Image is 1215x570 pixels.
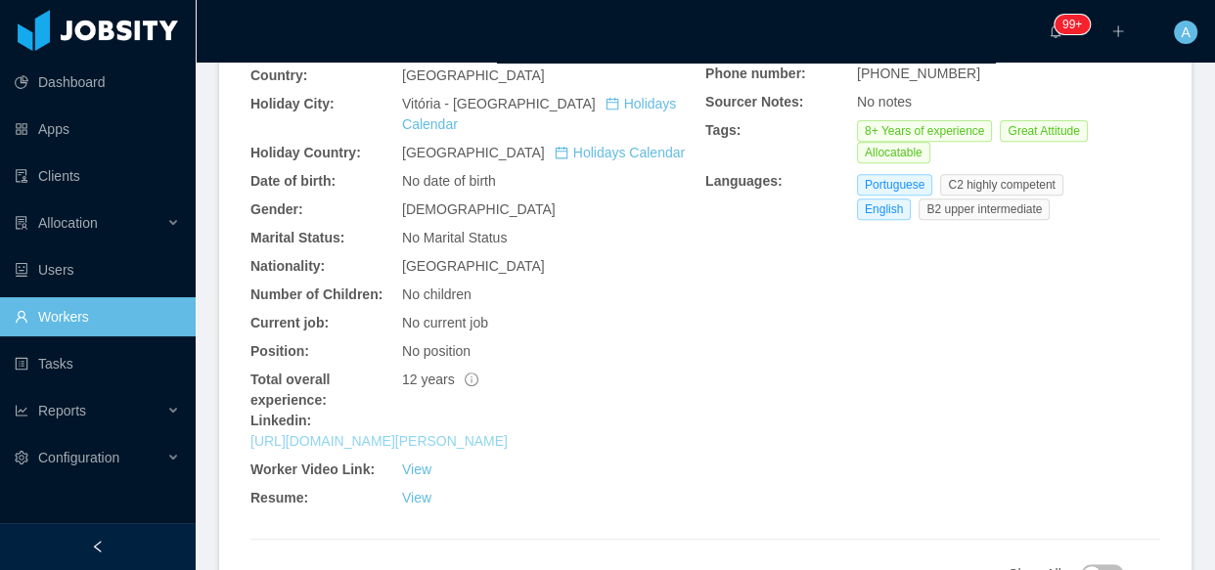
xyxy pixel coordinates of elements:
span: C2 highly competent [940,174,1062,196]
span: English [857,198,911,220]
b: Current job: [250,315,329,330]
b: Total overall experience: [250,372,330,408]
b: Tags: [705,122,741,138]
span: A [1181,21,1190,44]
i: icon: calendar [555,146,568,159]
b: Nationality: [250,258,325,274]
span: Vitória - [GEOGRAPHIC_DATA] [402,96,676,132]
b: Sourcer Notes: [705,94,803,110]
b: Country: [250,67,307,83]
b: Phone number: [705,66,806,81]
i: icon: calendar [606,97,619,110]
a: icon: profileTasks [15,344,180,383]
a: icon: userWorkers [15,297,180,336]
b: Position: [250,343,309,359]
b: Date of birth: [250,173,336,189]
a: [URL][DOMAIN_NAME][PERSON_NAME] [250,433,508,449]
a: icon: auditClients [15,156,180,196]
i: icon: bell [1049,24,1062,38]
span: Allocatable [857,142,930,163]
span: Reports [38,403,86,418]
span: No date of birth [402,173,496,189]
i: icon: line-chart [15,404,28,417]
span: B2 upper intermediate [919,198,1050,220]
span: 8+ Years of experience [857,120,992,142]
span: No position [402,343,471,359]
a: icon: appstoreApps [15,110,180,149]
a: View [402,490,431,505]
span: [DEMOGRAPHIC_DATA] [402,201,556,217]
span: Allocation [38,215,98,231]
b: Gender: [250,201,303,217]
i: icon: plus [1111,24,1125,38]
b: Holiday City: [250,96,335,111]
a: View [402,461,431,477]
span: No children [402,286,472,302]
span: No Marital Status [402,230,507,245]
i: icon: solution [15,216,28,230]
span: Configuration [38,450,119,465]
span: info-circle [465,373,478,386]
span: 12 years [402,372,478,387]
b: Holiday Country: [250,145,361,160]
i: icon: setting [15,451,28,464]
b: Linkedin: [250,413,311,428]
sup: 158 [1055,15,1090,34]
span: No current job [402,315,488,330]
span: No notes [857,94,912,110]
span: [GEOGRAPHIC_DATA] [402,145,685,160]
span: [PHONE_NUMBER] [857,66,980,81]
b: Marital Status: [250,230,344,245]
b: Worker Video Link: [250,461,375,477]
span: Portuguese [857,174,932,196]
span: [GEOGRAPHIC_DATA] [402,258,545,274]
a: icon: pie-chartDashboard [15,63,180,102]
a: icon: calendarHolidays Calendar [555,145,685,160]
span: [GEOGRAPHIC_DATA] [402,67,545,83]
a: icon: robotUsers [15,250,180,289]
b: Languages: [705,173,783,189]
b: Number of Children: [250,286,382,302]
span: Great Attitude [1000,120,1087,142]
b: Resume: [250,490,308,505]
